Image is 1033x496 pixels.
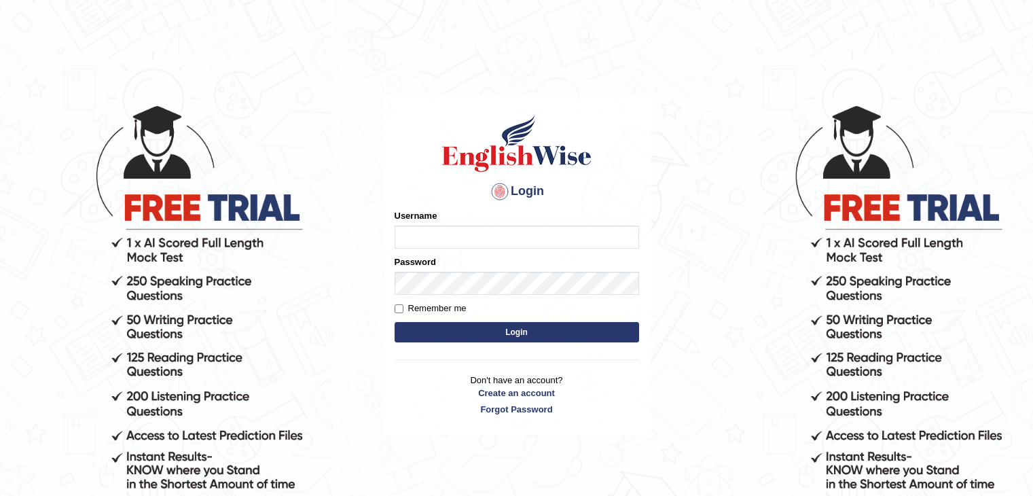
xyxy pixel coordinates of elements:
label: Username [395,209,437,222]
button: Login [395,322,639,342]
p: Don't have an account? [395,374,639,416]
img: Logo of English Wise sign in for intelligent practice with AI [439,113,594,174]
a: Forgot Password [395,403,639,416]
input: Remember me [395,304,403,313]
label: Remember me [395,302,467,315]
label: Password [395,255,436,268]
a: Create an account [395,387,639,400]
h4: Login [395,181,639,202]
